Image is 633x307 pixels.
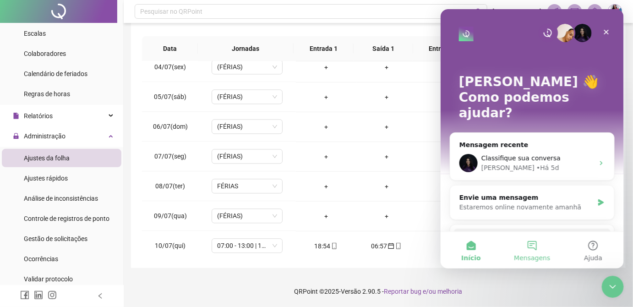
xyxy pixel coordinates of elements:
span: Reportar bug e/ou melhoria [384,288,463,295]
span: mobile [330,243,338,249]
span: linkedin [34,291,43,300]
div: + [424,152,470,162]
span: instagram [48,291,57,300]
div: + [303,152,349,162]
div: + [364,211,409,221]
span: Colaboradores [24,50,66,57]
span: mobile [394,243,402,249]
th: Data [142,36,198,61]
span: Calendário de feriados [24,70,87,77]
span: (FÉRIAS) [217,120,277,134]
span: Relatórios [24,112,53,120]
span: calendar [387,243,394,249]
span: file [13,113,19,119]
div: + [364,92,409,102]
span: Ajustes da folha [24,154,70,162]
span: 05/07(sáb) [154,93,186,101]
span: Controle de registros de ponto [24,215,109,222]
span: (FÉRIAS) [217,60,277,74]
span: Administração [24,132,65,140]
span: (FÉRIAS) [217,90,277,104]
div: + [303,62,349,72]
span: 06/07(dom) [153,123,188,131]
div: + [424,92,470,102]
span: lock [13,133,19,139]
div: + [364,181,409,192]
div: + [303,181,349,192]
span: bell [591,7,599,16]
th: Entrada 2 [413,36,473,61]
span: 04/07(sex) [154,64,186,71]
div: + [424,122,470,132]
th: Saída 1 [354,36,413,61]
th: Jornadas [198,36,294,61]
div: + [303,92,349,102]
div: + [364,122,409,132]
span: 07:00 - 13:00 | 14:00 - 19:00 [217,239,277,253]
span: Versão [341,288,361,295]
span: Análise de inconsistências [24,195,98,202]
th: Entrada 1 [294,36,353,61]
span: notification [551,7,559,16]
iframe: Intercom live chat [441,9,624,269]
span: Gestão de solicitações [24,235,87,242]
span: (FÉRIAS) [217,150,277,164]
span: search [475,8,482,15]
span: mail [571,7,579,16]
iframe: Intercom live chat [602,276,624,298]
span: Escalas [24,30,46,37]
span: [PERSON_NAME] [493,6,542,16]
div: + [424,241,470,251]
div: + [424,211,470,221]
div: 06:57 [364,241,409,251]
span: 09/07(qua) [154,213,187,220]
div: + [364,152,409,162]
span: Ajustes rápidos [24,175,68,182]
div: + [424,62,470,72]
div: + [303,122,349,132]
span: FÉRIAS [217,180,277,193]
span: 10/07(qui) [155,242,186,250]
img: 93293 [608,5,622,18]
span: Validar protocolo [24,275,73,283]
span: facebook [20,291,29,300]
div: + [364,62,409,72]
span: left [97,293,104,299]
span: Regras de horas [24,90,70,98]
span: (FÉRIAS) [217,209,277,223]
span: 07/07(seg) [154,153,186,160]
div: + [303,211,349,221]
div: + [424,181,470,192]
span: 08/07(ter) [155,183,185,190]
div: 18:54 [303,241,349,251]
span: Ocorrências [24,255,58,263]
